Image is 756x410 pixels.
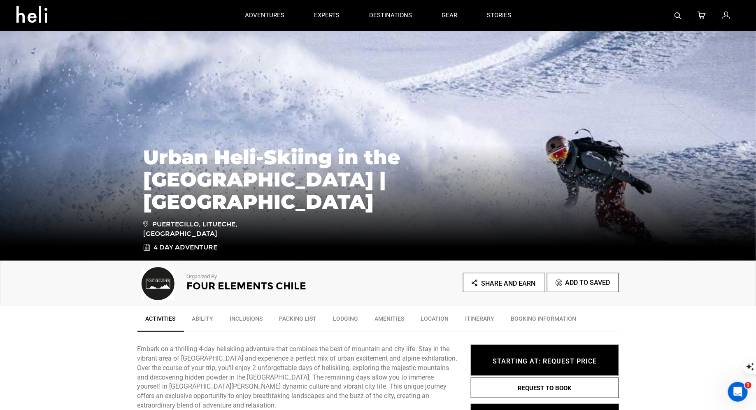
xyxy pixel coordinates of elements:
[184,310,222,331] a: Ability
[187,281,356,291] h2: Four Elements Chile
[144,146,613,213] h1: Urban Heli-Skiing in the [GEOGRAPHIC_DATA] | [GEOGRAPHIC_DATA]
[728,382,748,402] iframe: Intercom live chat
[471,377,619,398] button: REQUEST TO BOOK
[503,310,585,331] a: BOOKING INFORMATION
[457,310,503,331] a: Itinerary
[187,273,356,281] p: Organized By
[154,243,218,252] span: 4 Day Adventure
[367,310,413,331] a: Amenities
[314,11,340,20] p: experts
[481,280,535,287] span: Share and Earn
[565,279,610,287] span: Add To Saved
[222,310,271,331] a: Inclusions
[369,11,412,20] p: destinations
[137,310,184,332] a: Activities
[325,310,367,331] a: Lodging
[493,357,597,365] span: STARTING AT: REQUEST PRICE
[245,11,284,20] p: adventures
[271,310,325,331] a: Packing List
[413,310,457,331] a: Location
[137,267,179,300] img: 6a6c105a834dbef9d4bf58bf20499d01.png
[675,12,681,19] img: search-bar-icon.svg
[144,219,261,239] span: Puertecillo, Litueche, [GEOGRAPHIC_DATA]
